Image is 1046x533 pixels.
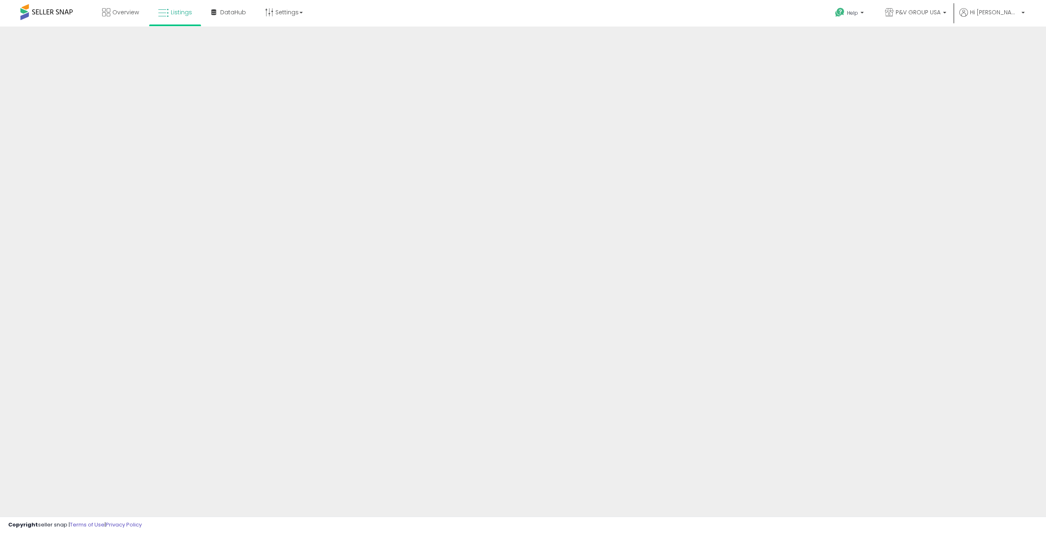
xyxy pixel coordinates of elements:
[835,7,845,18] i: Get Help
[112,8,139,16] span: Overview
[970,8,1019,16] span: Hi [PERSON_NAME]
[220,8,246,16] span: DataHub
[847,9,858,16] span: Help
[829,1,872,27] a: Help
[959,8,1025,27] a: Hi [PERSON_NAME]
[896,8,941,16] span: P&V GROUP USA
[171,8,192,16] span: Listings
